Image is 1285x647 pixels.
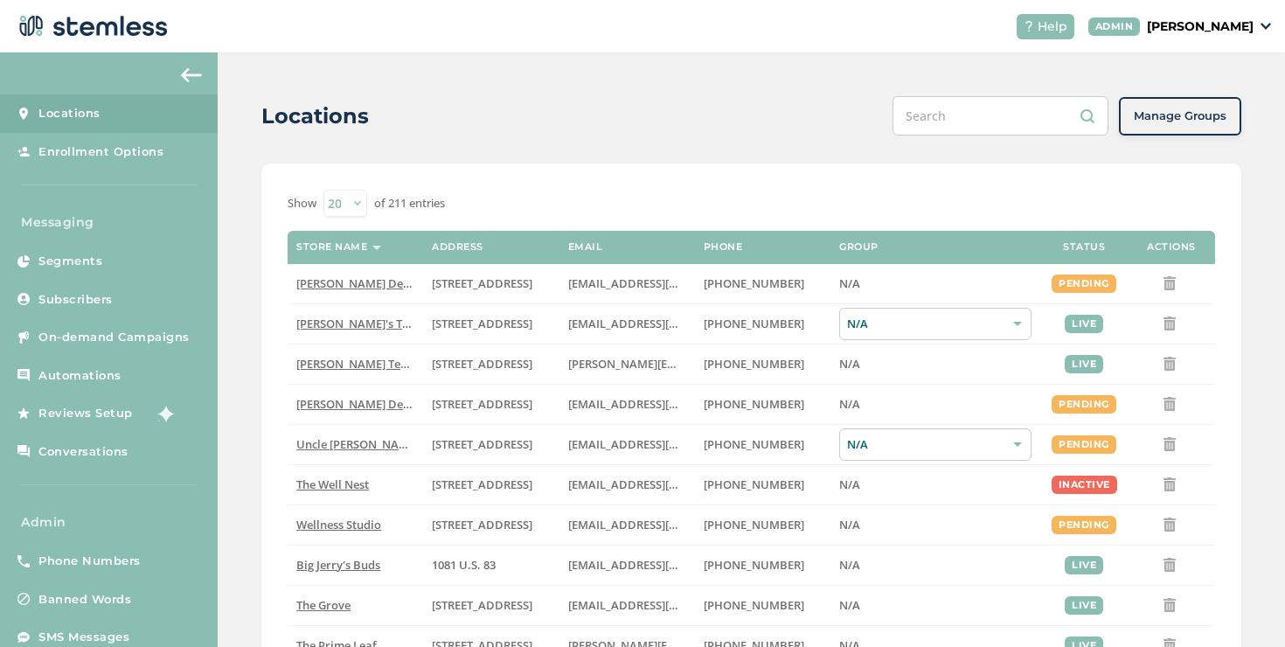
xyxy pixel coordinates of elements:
[38,367,122,385] span: Automations
[432,437,550,452] label: 209 King Circle
[568,275,759,291] span: [EMAIL_ADDRESS][DOMAIN_NAME]
[38,143,163,161] span: Enrollment Options
[704,598,822,613] label: (619) 600-1269
[1052,395,1116,414] div: pending
[38,253,102,270] span: Segments
[432,477,532,492] span: [STREET_ADDRESS]
[704,437,822,452] label: (907) 330-7833
[568,598,686,613] label: dexter@thegroveca.com
[704,396,804,412] span: [PHONE_NUMBER]
[839,518,1031,532] label: N/A
[38,291,113,309] span: Subscribers
[568,597,759,613] span: [EMAIL_ADDRESS][DOMAIN_NAME]
[1198,563,1285,647] div: Chat Widget
[704,316,804,331] span: [PHONE_NUMBER]
[296,356,441,372] span: [PERSON_NAME] Test store
[1065,315,1103,333] div: live
[839,397,1031,412] label: N/A
[432,317,550,331] label: 123 East Main Street
[704,518,822,532] label: (269) 929-8463
[568,517,759,532] span: [EMAIL_ADDRESS][DOMAIN_NAME]
[1024,21,1034,31] img: icon-help-white-03924b79.svg
[568,436,759,452] span: [EMAIL_ADDRESS][DOMAIN_NAME]
[181,68,202,82] img: icon-arrow-back-accent-c549486e.svg
[893,96,1108,136] input: Search
[296,477,369,492] span: The Well Nest
[14,9,168,44] img: logo-dark-0685b13c.svg
[568,396,759,412] span: [EMAIL_ADDRESS][DOMAIN_NAME]
[568,477,759,492] span: [EMAIL_ADDRESS][DOMAIN_NAME]
[296,437,414,452] label: Uncle Herb’s King Circle
[568,558,686,573] label: info@bigjerrysbuds.com
[432,597,532,613] span: [STREET_ADDRESS]
[432,276,550,291] label: 17523 Ventura Boulevard
[704,275,804,291] span: [PHONE_NUMBER]
[1052,476,1117,494] div: inactive
[296,558,414,573] label: Big Jerry's Buds
[1038,17,1067,36] span: Help
[704,317,822,331] label: (503) 804-9208
[296,396,442,412] span: [PERSON_NAME] Delivery 4
[432,598,550,613] label: 8155 Center Street
[432,275,532,291] span: [STREET_ADDRESS]
[704,477,804,492] span: [PHONE_NUMBER]
[296,397,414,412] label: Hazel Delivery 4
[568,477,686,492] label: vmrobins@gmail.com
[704,357,822,372] label: (503) 332-4545
[38,443,128,461] span: Conversations
[296,317,414,331] label: Brian's Test Store
[38,329,190,346] span: On-demand Campaigns
[839,477,1031,492] label: N/A
[38,405,133,422] span: Reviews Setup
[704,558,822,573] label: (580) 539-1118
[1052,435,1116,454] div: pending
[1065,596,1103,615] div: live
[288,195,316,212] label: Show
[704,557,804,573] span: [PHONE_NUMBER]
[1063,241,1105,253] label: Status
[432,241,483,253] label: Address
[839,558,1031,573] label: N/A
[1261,23,1271,30] img: icon_down-arrow-small-66adaf34.svg
[1052,275,1116,293] div: pending
[432,357,550,372] label: 5241 Center Boulevard
[432,518,550,532] label: 123 Main Street
[568,557,759,573] span: [EMAIL_ADDRESS][DOMAIN_NAME]
[296,275,434,291] span: [PERSON_NAME] Delivery
[296,597,351,613] span: The Grove
[296,518,414,532] label: Wellness Studio
[839,598,1031,613] label: N/A
[38,629,129,646] span: SMS Messages
[568,518,686,532] label: vmrobins@gmail.com
[296,276,414,291] label: Hazel Delivery
[38,591,131,609] span: Banned Words
[568,437,686,452] label: christian@uncleherbsak.com
[38,553,141,570] span: Phone Numbers
[432,316,532,331] span: [STREET_ADDRESS]
[296,477,414,492] label: The Well Nest
[372,246,381,250] img: icon-sort-1e1d7615.svg
[704,276,822,291] label: (818) 561-0790
[296,598,414,613] label: The Grove
[432,557,496,573] span: 1081 U.S. 83
[374,195,445,212] label: of 211 entries
[839,357,1031,372] label: N/A
[296,517,381,532] span: Wellness Studio
[296,316,449,331] span: [PERSON_NAME]'s Test Store
[568,397,686,412] label: arman91488@gmail.com
[704,436,804,452] span: [PHONE_NUMBER]
[568,241,603,253] label: Email
[568,316,759,331] span: [EMAIL_ADDRESS][DOMAIN_NAME]
[296,357,414,372] label: Swapnil Test store
[1134,108,1226,125] span: Manage Groups
[704,356,804,372] span: [PHONE_NUMBER]
[296,241,367,253] label: Store name
[432,397,550,412] label: 17523 Ventura Boulevard
[704,397,822,412] label: (818) 561-0790
[704,597,804,613] span: [PHONE_NUMBER]
[839,241,879,253] label: Group
[704,477,822,492] label: (269) 929-8463
[704,517,804,532] span: [PHONE_NUMBER]
[1088,17,1141,36] div: ADMIN
[432,558,550,573] label: 1081 U.S. 83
